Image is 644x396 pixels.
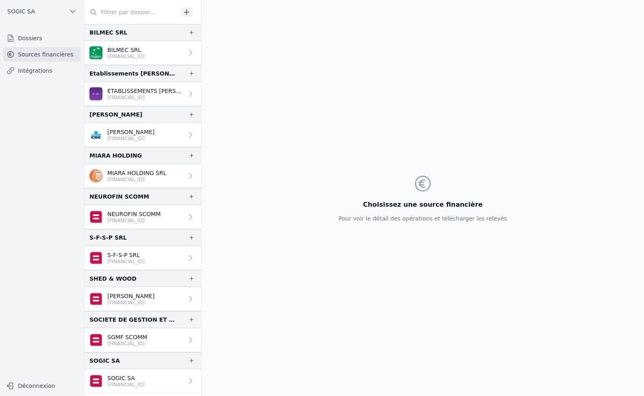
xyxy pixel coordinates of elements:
p: Pour voir le détail des opérations et télécharger les relevés [339,214,507,223]
p: [FINANCIAL_ID] [107,258,145,265]
p: [FINANCIAL_ID] [107,53,145,60]
div: SOCIETE DE GESTION ET DE MOYENS POUR FIDUCIAIRES SCS [89,315,175,325]
p: [FINANCIAL_ID] [107,299,154,306]
p: [FINANCIAL_ID] [107,381,145,388]
a: Dossiers [3,31,81,45]
p: SGMF SCOMM [107,333,147,341]
span: SOGIC SA [7,7,35,15]
div: SHED & WOOD [89,274,137,283]
a: S-F-S-P SRL [FINANCIAL_ID] [85,246,201,270]
img: belfius-1.png [89,251,102,264]
button: Déconnexion [3,379,81,392]
button: SOGIC SA [3,5,81,18]
div: S-F-S-P SRL [89,233,127,242]
a: SOGIC SA [FINANCIAL_ID] [85,369,201,393]
p: S-F-S-P SRL [107,251,145,259]
a: BILMEC SRL [FINANCIAL_ID] [85,41,201,65]
a: NEUROFIN SCOMM [FINANCIAL_ID] [85,205,201,229]
p: NEUROFIN SCOMM [107,210,161,218]
div: NEUROFIN SCOMM [89,192,149,201]
a: Sources financières [3,47,81,62]
h3: Choisissez une source financière [339,200,507,210]
a: SGMF SCOMM [FINANCIAL_ID] [85,328,201,352]
img: belfius-1.png [89,210,102,223]
div: BILMEC SRL [89,28,127,37]
img: CBC_CREGBEBB.png [89,128,102,141]
a: MIARA HOLDING SRL [FINANCIAL_ID] [85,164,201,188]
div: SOGIC SA [89,356,120,366]
img: BEOBANK_CTBKBEBX.png [89,87,102,100]
input: Filtrer par dossier... [85,5,177,19]
a: [PERSON_NAME] [FINANCIAL_ID] [85,287,201,311]
a: ETABLISSEMENTS [PERSON_NAME] & F [FINANCIAL_ID] [85,82,201,106]
p: [FINANCIAL_ID] [107,135,154,142]
img: ing.png [89,169,102,182]
p: [FINANCIAL_ID] [107,176,166,183]
p: [PERSON_NAME] [107,292,154,300]
p: ETABLISSEMENTS [PERSON_NAME] & F [107,87,183,95]
p: [FINANCIAL_ID] [107,340,147,347]
a: Intégrations [3,63,81,78]
img: belfius-1.png [89,374,102,387]
p: BILMEC SRL [107,46,145,54]
p: [PERSON_NAME] [107,128,154,136]
a: [PERSON_NAME] [FINANCIAL_ID] [85,123,201,147]
img: belfius-1.png [89,333,102,346]
p: [FINANCIAL_ID] [107,217,161,224]
img: BNP_BE_BUSINESS_GEBABEBB.png [89,46,102,59]
p: [FINANCIAL_ID] [107,94,183,101]
p: SOGIC SA [107,374,145,382]
p: MIARA HOLDING SRL [107,169,166,177]
div: [PERSON_NAME] [89,110,142,119]
div: Etablissements [PERSON_NAME] et fils [PERSON_NAME] [89,69,175,78]
img: belfius-1.png [89,292,102,305]
div: MIARA HOLDING [89,151,142,160]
